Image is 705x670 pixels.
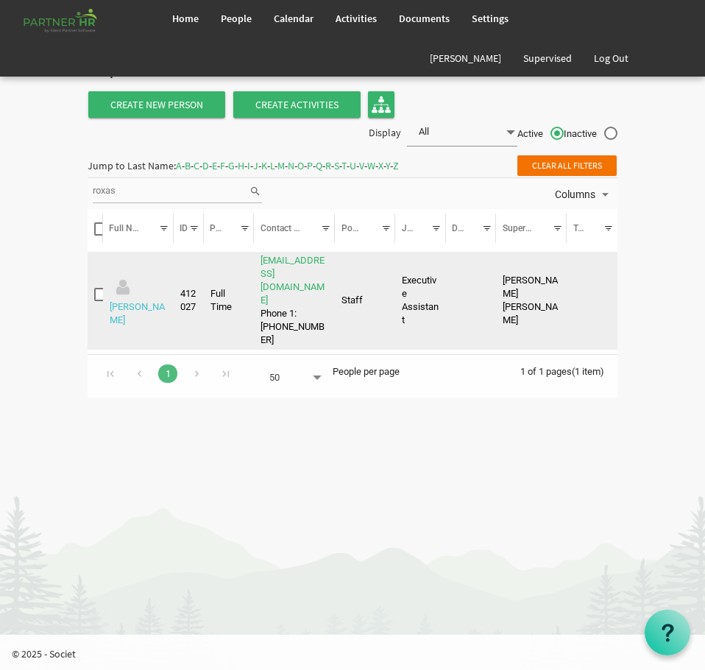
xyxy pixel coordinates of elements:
[367,159,375,172] span: W
[288,159,294,172] span: N
[523,52,572,65] span: Supervised
[204,252,255,350] td: Full Time column header Personnel Type
[583,40,640,77] a: Log Out
[220,159,225,172] span: F
[350,159,356,172] span: U
[369,126,401,139] span: Display
[270,159,274,172] span: L
[336,12,377,25] span: Activities
[174,252,204,350] td: 412027 column header ID
[88,154,399,177] div: Jump to Last Name: - - - - - - - - - - - - - - - - - - - - - - - - -
[90,178,264,209] div: Search
[333,366,400,377] span: People per page
[261,159,267,172] span: K
[210,223,271,233] span: Personnel Type
[277,159,285,172] span: M
[228,159,235,172] span: G
[520,366,572,377] span: 1 of 1 pages
[552,178,615,209] div: Columns
[176,159,182,172] span: A
[335,252,395,350] td: Staff column header Position
[307,159,313,172] span: P
[359,159,364,172] span: V
[88,252,103,350] td: checkbox
[172,12,199,25] span: Home
[446,252,497,350] td: column header Departments
[88,91,225,118] a: Create New Person
[109,223,149,233] span: Full Name
[393,159,399,172] span: Z
[238,159,244,172] span: H
[93,180,249,202] input: Search
[553,186,597,204] span: Columns
[341,159,347,172] span: T
[517,127,564,141] span: Active
[88,63,617,79] h2: People
[254,252,335,350] td: sroxas@dignityinwork.orgPhone 1: +639328742677 is template cell column header Contact Info
[221,12,252,25] span: People
[194,159,199,172] span: C
[316,159,322,172] span: Q
[334,159,339,172] span: S
[101,362,121,383] div: Go to first page
[247,159,250,172] span: I
[512,40,583,77] a: Supervised
[378,159,383,172] span: X
[402,223,436,233] span: Job Title
[496,252,567,350] td: Apostol, Maria Minda Isabel column header Supervisor
[202,159,209,172] span: D
[564,127,617,141] span: Inactive
[233,91,361,118] span: Create Activities
[297,159,304,172] span: O
[325,159,331,172] span: R
[452,223,502,233] span: Departments
[572,366,604,377] span: (1 item)
[103,252,174,350] td: Roxas, Shanaia is template cell column header Full Name
[372,95,391,114] img: org-chart.svg
[552,185,615,204] button: Columns
[472,12,509,25] span: Settings
[261,223,309,233] span: Contact Info
[180,223,188,233] span: ID
[517,155,617,176] span: Clear all filters
[520,355,617,386] div: 1 of 1 pages (1 item)
[341,223,375,233] span: Position
[216,362,235,383] div: Go to last page
[261,255,325,306] a: [EMAIL_ADDRESS][DOMAIN_NAME]
[573,223,592,233] span: Tags
[399,12,450,25] span: Documents
[130,362,149,383] div: Go to previous page
[12,646,705,661] p: © 2025 - Societ
[567,252,617,350] td: column header Tags
[419,40,512,77] a: [PERSON_NAME]
[386,159,390,172] span: Y
[368,91,394,118] a: Organisation Chart
[253,159,258,172] span: J
[110,301,165,325] a: [PERSON_NAME]
[187,362,207,383] div: Go to next page
[212,159,217,172] span: E
[274,12,313,25] span: Calendar
[249,183,262,200] span: search
[395,252,446,350] td: Executive Assistant column header Job Title
[185,159,191,172] span: B
[503,223,545,233] span: Supervisor
[158,364,177,383] a: Goto Page 1
[110,274,136,300] img: Could not locate image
